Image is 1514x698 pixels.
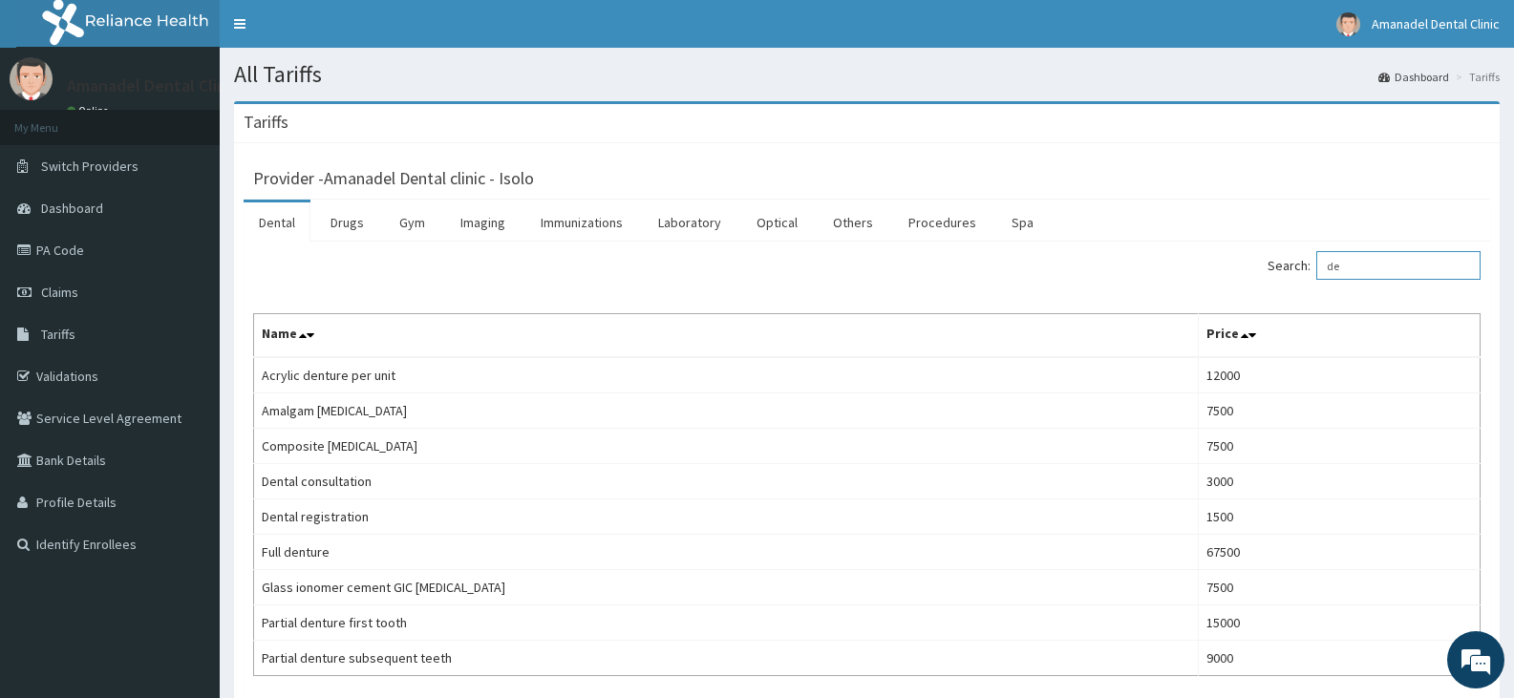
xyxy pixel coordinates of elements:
[1378,69,1449,85] a: Dashboard
[10,57,53,100] img: User Image
[1268,251,1481,280] label: Search:
[1199,535,1481,570] td: 67500
[111,221,264,413] span: We're online!
[1199,429,1481,464] td: 7500
[996,202,1049,243] a: Spa
[35,95,77,143] img: d_794563401_company_1708531726252_794563401
[254,499,1199,535] td: Dental registration
[10,481,364,548] textarea: Type your message and hit 'Enter'
[253,170,534,187] h3: Provider - Amanadel Dental clinic - Isolo
[741,202,813,243] a: Optical
[1199,499,1481,535] td: 1500
[1451,69,1500,85] li: Tariffs
[818,202,888,243] a: Others
[315,202,379,243] a: Drugs
[234,62,1500,87] h1: All Tariffs
[1336,12,1360,36] img: User Image
[99,107,321,132] div: Chat with us now
[1199,605,1481,641] td: 15000
[254,314,1199,358] th: Name
[254,535,1199,570] td: Full denture
[254,393,1199,429] td: Amalgam [MEDICAL_DATA]
[244,202,310,243] a: Dental
[1199,357,1481,393] td: 12000
[41,326,75,343] span: Tariffs
[67,77,239,95] p: Amanadel Dental Clinic
[67,104,113,117] a: Online
[41,284,78,301] span: Claims
[1199,393,1481,429] td: 7500
[1316,251,1481,280] input: Search:
[1372,15,1500,32] span: Amanadel Dental Clinic
[643,202,736,243] a: Laboratory
[254,570,1199,605] td: Glass ionomer cement GIC [MEDICAL_DATA]
[41,200,103,217] span: Dashboard
[893,202,992,243] a: Procedures
[384,202,440,243] a: Gym
[254,641,1199,676] td: Partial denture subsequent teeth
[254,605,1199,641] td: Partial denture first tooth
[1199,570,1481,605] td: 7500
[525,202,638,243] a: Immunizations
[1199,641,1481,676] td: 9000
[254,464,1199,499] td: Dental consultation
[41,158,139,175] span: Switch Providers
[254,429,1199,464] td: Composite [MEDICAL_DATA]
[445,202,521,243] a: Imaging
[313,10,359,55] div: Minimize live chat window
[254,357,1199,393] td: Acrylic denture per unit
[1199,314,1481,358] th: Price
[1199,464,1481,499] td: 3000
[244,114,288,131] h3: Tariffs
